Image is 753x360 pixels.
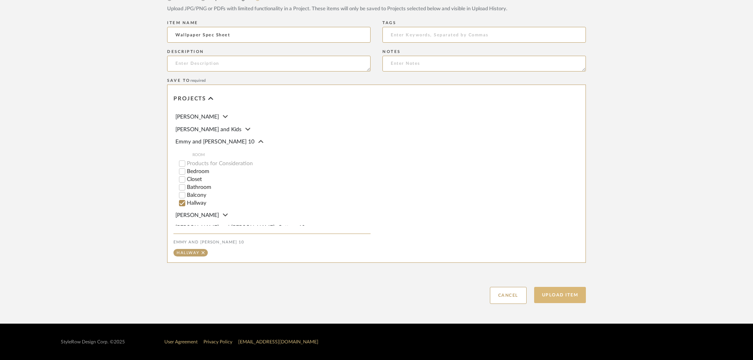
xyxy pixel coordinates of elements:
a: [EMAIL_ADDRESS][DOMAIN_NAME] [238,339,318,344]
div: Save To [167,78,586,83]
span: [PERSON_NAME] and [PERSON_NAME] -Cottage 10 [175,225,305,230]
span: required [190,79,206,83]
a: Privacy Policy [203,339,232,344]
span: [PERSON_NAME] [175,213,219,218]
div: Description [167,49,371,54]
input: Enter Keywords, Separated by Commas [382,27,586,43]
label: Closet [187,177,371,182]
label: Bedroom [187,169,371,174]
span: [PERSON_NAME] [175,114,219,120]
button: Cancel [490,287,527,304]
div: Upload JPG/PNG or PDFs with limited functionality in a Project. These items will only be saved to... [167,5,586,13]
span: ROOM [192,152,371,158]
div: Hallway [177,251,200,255]
div: Item name [167,21,371,25]
div: Emmy and [PERSON_NAME] 10 [173,240,371,245]
div: Tags [382,21,586,25]
label: Hallway [187,200,371,206]
div: Notes [382,49,586,54]
span: Projects [173,96,206,102]
span: [PERSON_NAME] and Kids [175,127,241,132]
label: Bathroom [187,185,371,190]
div: StyleRow Design Corp. ©2025 [61,339,125,345]
button: Upload Item [534,287,586,303]
input: Enter Name [167,27,371,43]
a: User Agreement [164,339,198,344]
label: Balcony [187,192,371,198]
span: Emmy and [PERSON_NAME] 10 [175,139,254,145]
